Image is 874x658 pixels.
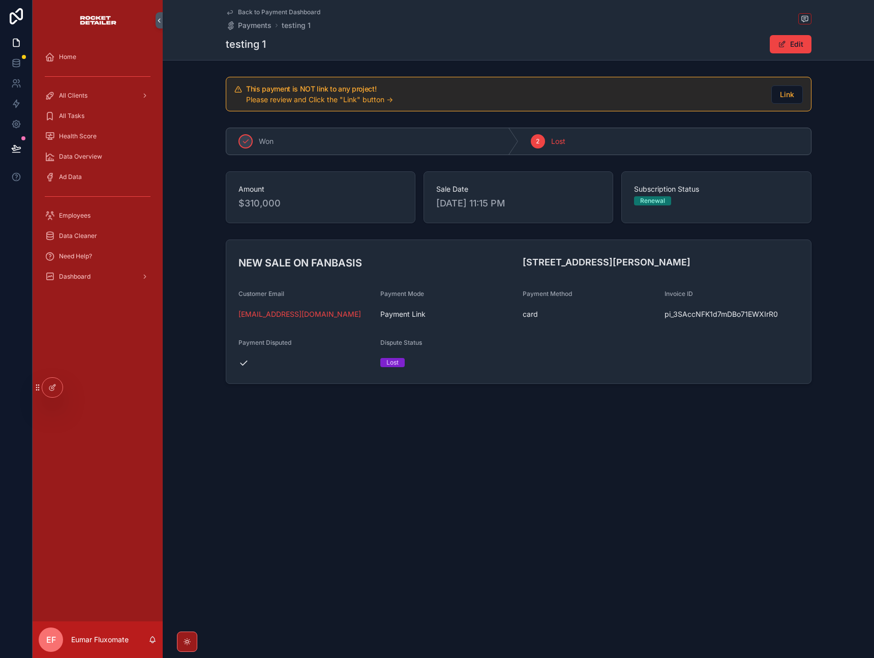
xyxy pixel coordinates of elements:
h5: This payment is NOT link to any project! [246,85,763,93]
a: Employees [39,206,157,225]
span: Need Help? [59,252,92,260]
span: Amount [238,184,403,194]
div: scrollable content [33,41,163,299]
span: Employees [59,212,91,220]
button: Edit [770,35,811,53]
a: All Clients [39,86,157,105]
img: App logo [79,12,117,28]
span: pi_3SAccNFK1d7mDBo71EWXIrR0 [665,309,799,319]
span: Payments [238,20,272,31]
button: Link [771,85,803,104]
h1: testing 1 [226,37,266,51]
span: Please review and Click the "Link" button -> [246,95,393,104]
span: All Tasks [59,112,84,120]
a: Dashboard [39,267,157,286]
span: card [523,309,657,319]
a: Ad Data [39,168,157,186]
span: [DATE] 11:15 PM [436,196,600,211]
span: Won [259,136,274,146]
span: Ad Data [59,173,82,181]
h4: [STREET_ADDRESS][PERSON_NAME] [523,255,799,269]
span: Home [59,53,76,61]
span: Data Cleaner [59,232,97,240]
span: EF [46,634,56,646]
span: Health Score [59,132,97,140]
span: Payment Disputed [238,339,291,346]
a: Payments [226,20,272,31]
a: [EMAIL_ADDRESS][DOMAIN_NAME] [238,309,361,319]
span: Payment Method [523,290,572,297]
div: Renewal [640,196,665,205]
span: Customer Email [238,290,284,297]
a: Data Cleaner [39,227,157,245]
span: Data Overview [59,153,102,161]
a: testing 1 [282,20,311,31]
a: Data Overview [39,147,157,166]
a: Need Help? [39,247,157,265]
span: Back to Payment Dashboard [238,8,320,16]
div: Lost [386,358,399,367]
a: Back to Payment Dashboard [226,8,320,16]
span: Sale Date [436,184,600,194]
span: Subscription Status [634,184,798,194]
span: 2 [536,137,539,145]
span: Payment Mode [380,290,424,297]
span: Dispute Status [380,339,422,346]
a: Home [39,48,157,66]
a: Health Score [39,127,157,145]
h3: NEW SALE ON FANBASIS [238,255,515,271]
span: All Clients [59,92,87,100]
span: Link [780,89,794,100]
div: Please review and Click the "Link" button -> [246,95,763,105]
a: All Tasks [39,107,157,125]
p: Eumar Fluxomate [71,635,129,645]
span: Lost [551,136,565,146]
span: Invoice ID [665,290,693,297]
span: Dashboard [59,273,91,281]
span: Payment Link [380,309,515,319]
span: $310,000 [238,196,403,211]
